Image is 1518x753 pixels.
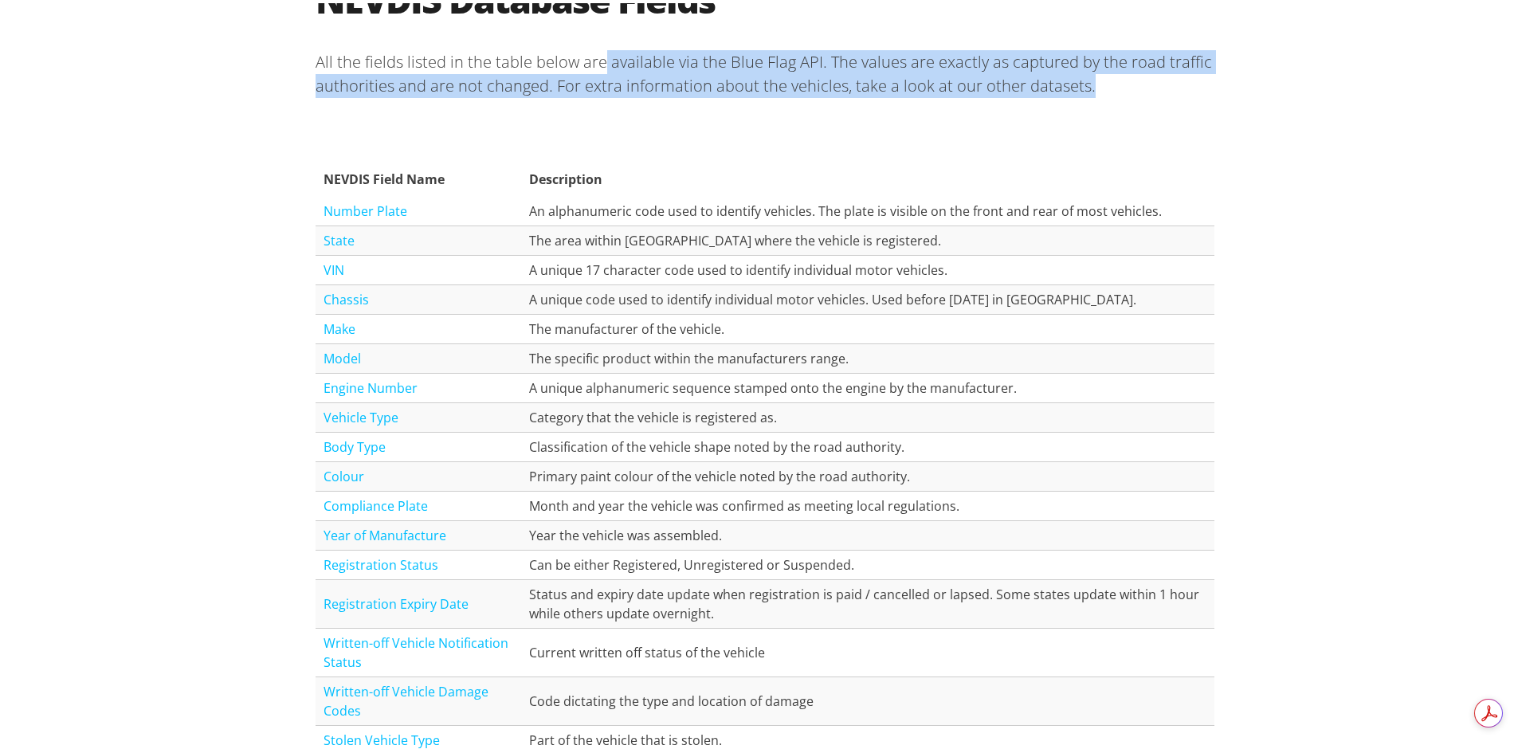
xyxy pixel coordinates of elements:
[324,631,508,668] a: Written-off Vehicle Notification Status
[521,282,1214,312] td: A unique code used to identify individual motor vehicles. Used before [DATE] in [GEOGRAPHIC_DATA].
[521,312,1214,341] td: The manufacturer of the vehicle.
[324,288,369,305] a: Chassis
[324,680,488,716] a: Written-off Vehicle Damage Codes
[521,723,1214,752] td: Part of the vehicle that is stolen.
[324,524,446,541] a: Year of Manufacture
[316,34,1214,108] p: All the fields listed in the table below are available via the Blue Flag API. The values are exac...
[324,229,355,246] a: State
[521,626,1214,674] td: Current written off status of the vehicle
[521,577,1214,626] td: Status and expiry date update when registration is paid / cancelled or lapsed. Some states update...
[324,465,364,482] a: Colour
[521,488,1214,518] td: Month and year the vehicle was confirmed as meeting local regulations.
[521,459,1214,488] td: Primary paint colour of the vehicle noted by the road authority.
[324,553,438,571] a: Registration Status
[521,674,1214,723] td: Code dictating the type and location of damage
[521,518,1214,547] td: Year the vehicle was assembled.
[324,728,440,746] a: Stolen Vehicle Type
[521,429,1214,459] td: Classification of the vehicle shape noted by the road authority.
[521,194,1214,223] td: An alphanumeric code used to identify vehicles. The plate is visible on the front and rear of mos...
[521,223,1214,253] td: The area within [GEOGRAPHIC_DATA] where the vehicle is registered.
[521,400,1214,429] td: Category that the vehicle is registered as.
[324,494,428,512] a: Compliance Plate
[324,592,469,610] a: Registration Expiry Date
[324,406,398,423] a: Vehicle Type
[521,253,1214,282] td: A unique 17 character code used to identify individual motor vehicles.
[324,347,361,364] a: Model
[324,376,418,394] a: Engine Number
[324,258,344,276] a: VIN
[324,435,386,453] a: Body Type
[521,371,1214,400] td: A unique alphanumeric sequence stamped onto the engine by the manufacturer.
[521,341,1214,371] td: The specific product within the manufacturers range.
[324,199,407,217] a: Number Plate
[316,159,521,194] th: NEVDIS Field Name
[324,317,355,335] a: Make
[521,159,1214,194] th: Description
[521,547,1214,577] td: Can be either Registered, Unregistered or Suspended.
